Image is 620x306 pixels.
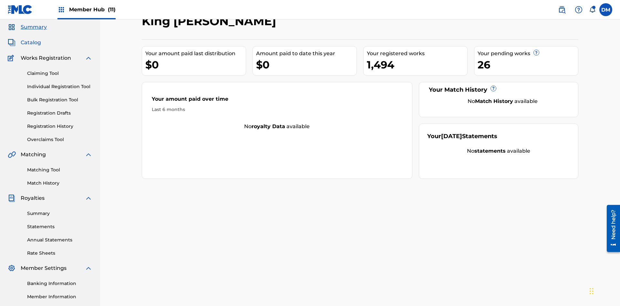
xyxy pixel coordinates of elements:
[85,264,92,272] img: expand
[145,50,246,57] div: Your amount paid last distribution
[152,106,402,113] div: Last 6 months
[27,123,92,130] a: Registration History
[435,97,570,105] div: No available
[27,180,92,187] a: Match History
[145,57,246,72] div: $0
[21,23,47,31] span: Summary
[27,237,92,243] a: Annual Statements
[367,50,467,57] div: Your registered works
[27,83,92,90] a: Individual Registration Tool
[575,6,583,14] img: help
[27,70,92,77] a: Claiming Tool
[478,57,578,72] div: 26
[475,98,513,104] strong: Match History
[8,39,15,46] img: Catalog
[441,133,462,140] span: [DATE]
[27,293,92,300] a: Member Information
[21,194,45,202] span: Royalties
[427,147,570,155] div: No available
[8,39,41,46] a: CatalogCatalog
[427,86,570,94] div: Your Match History
[27,223,92,230] a: Statements
[8,194,15,202] img: Royalties
[256,57,356,72] div: $0
[572,3,585,16] div: Help
[152,95,402,106] div: Your amount paid over time
[27,210,92,217] a: Summary
[21,39,41,46] span: Catalog
[589,6,595,13] div: Notifications
[558,6,566,14] img: search
[474,148,506,154] strong: statements
[590,281,594,301] div: Drag
[27,110,92,117] a: Registration Drafts
[588,275,620,306] iframe: Chat Widget
[8,23,47,31] a: SummarySummary
[85,54,92,62] img: expand
[491,86,496,91] span: ?
[599,3,612,16] div: User Menu
[367,57,467,72] div: 1,494
[478,50,578,57] div: Your pending works
[427,132,497,141] div: Your Statements
[8,151,16,158] img: Matching
[57,6,65,14] img: Top Rightsholders
[8,264,15,272] img: Member Settings
[21,54,71,62] span: Works Registration
[21,151,46,158] span: Matching
[252,123,285,129] strong: royalty data
[602,202,620,255] iframe: Resource Center
[85,151,92,158] img: expand
[142,123,412,130] div: No available
[21,264,67,272] span: Member Settings
[534,50,539,55] span: ?
[256,50,356,57] div: Amount paid to date this year
[8,23,15,31] img: Summary
[27,97,92,103] a: Bulk Registration Tool
[8,5,33,14] img: MLC Logo
[27,167,92,173] a: Matching Tool
[27,250,92,257] a: Rate Sheets
[27,280,92,287] a: Banking Information
[555,3,568,16] a: Public Search
[27,136,92,143] a: Overclaims Tool
[69,6,116,13] span: Member Hub
[108,6,116,13] span: (11)
[8,54,16,62] img: Works Registration
[142,14,279,28] h2: King [PERSON_NAME]
[85,194,92,202] img: expand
